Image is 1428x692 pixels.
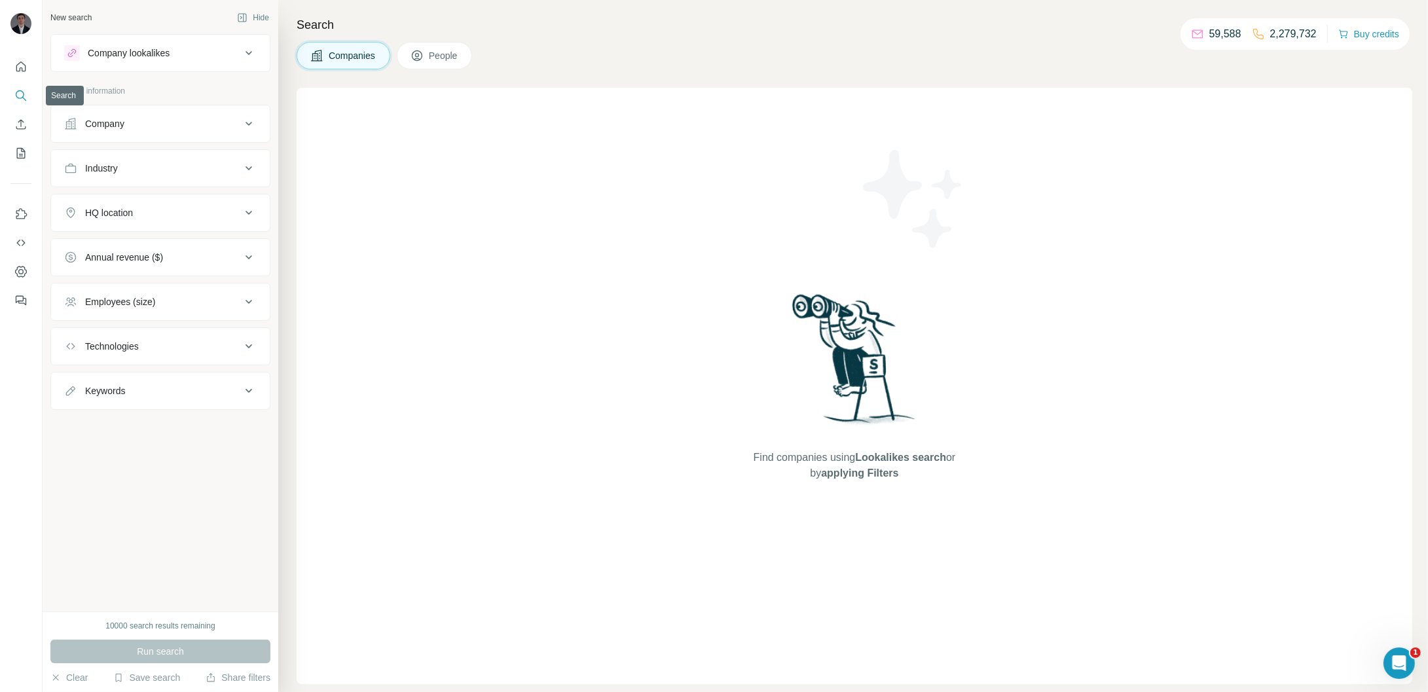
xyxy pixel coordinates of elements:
span: Companies [329,49,376,62]
button: Company [51,108,270,139]
iframe: Intercom live chat [1383,647,1415,679]
div: Technologies [85,340,139,353]
button: Dashboard [10,260,31,283]
div: Annual revenue ($) [85,251,163,264]
button: Clear [50,671,88,684]
button: Use Surfe on LinkedIn [10,202,31,226]
button: Industry [51,153,270,184]
button: Feedback [10,289,31,312]
button: HQ location [51,197,270,228]
span: Lookalikes search [855,452,946,463]
button: Annual revenue ($) [51,242,270,273]
span: Find companies using or by [750,450,959,481]
span: applying Filters [821,467,898,479]
button: Enrich CSV [10,113,31,136]
button: Share filters [206,671,270,684]
div: Employees (size) [85,295,155,308]
button: My lists [10,141,31,165]
span: 1 [1410,647,1421,658]
img: Avatar [10,13,31,34]
p: 2,279,732 [1270,26,1317,42]
button: Technologies [51,331,270,362]
div: Industry [85,162,118,175]
button: Quick start [10,55,31,79]
p: 59,588 [1209,26,1241,42]
button: Use Surfe API [10,231,31,255]
p: Company information [50,85,270,97]
button: Employees (size) [51,286,270,318]
div: Keywords [85,384,125,397]
img: Surfe Illustration - Stars [854,140,972,258]
span: People [429,49,459,62]
h4: Search [297,16,1412,34]
div: HQ location [85,206,133,219]
button: Hide [228,8,278,27]
div: Company lookalikes [88,46,170,60]
button: Company lookalikes [51,37,270,69]
button: Save search [113,671,180,684]
div: Company [85,117,124,130]
button: Keywords [51,375,270,407]
div: 10000 search results remaining [105,620,215,632]
div: New search [50,12,92,24]
img: Surfe Illustration - Woman searching with binoculars [786,291,923,437]
button: Buy credits [1338,25,1399,43]
button: Search [10,84,31,107]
